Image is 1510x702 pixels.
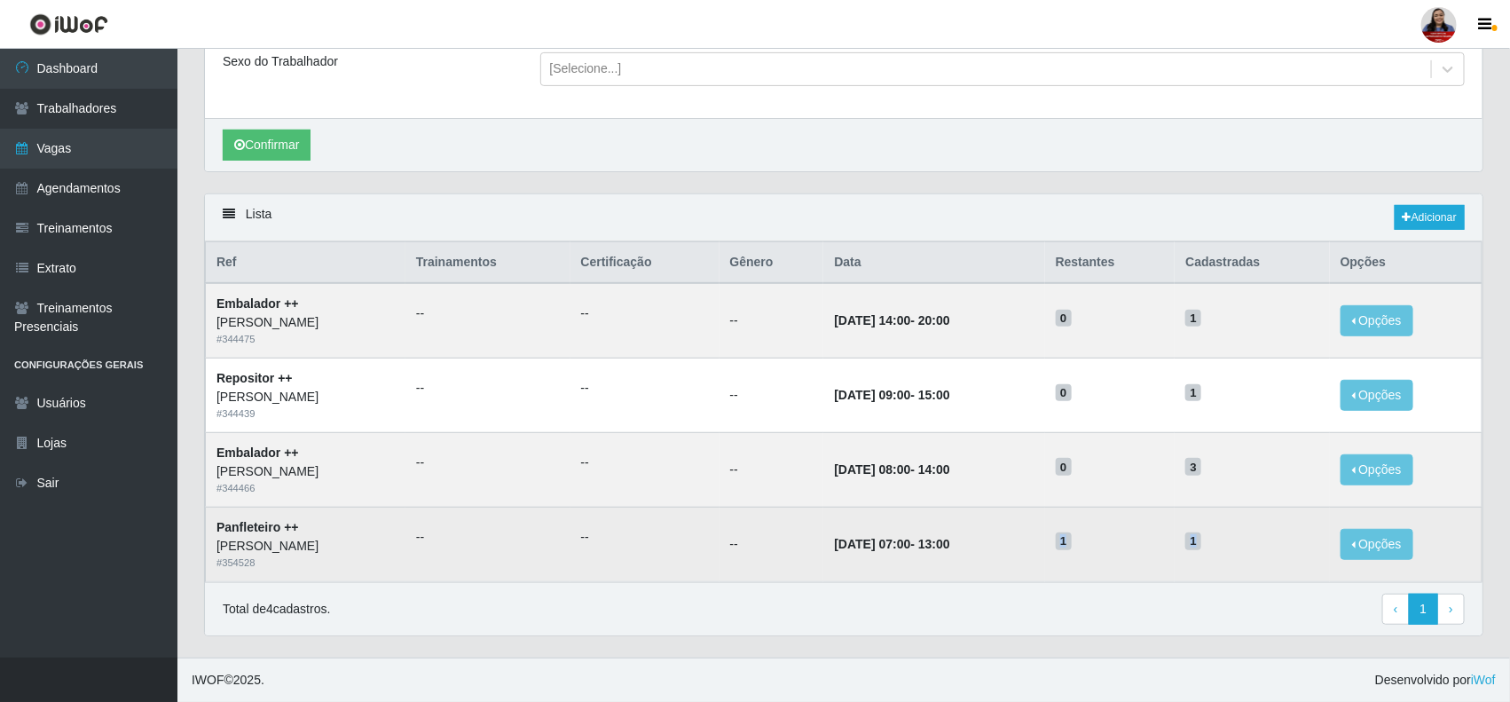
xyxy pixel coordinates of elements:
[416,379,560,398] ul: --
[1437,594,1465,626] a: Next
[1341,380,1413,411] button: Opções
[1185,310,1201,327] span: 1
[223,600,330,619] p: Total de 4 cadastros.
[834,313,949,327] strong: -
[216,296,299,311] strong: Embalador ++
[720,283,824,358] td: --
[1056,532,1072,550] span: 1
[192,671,264,690] span: © 2025 .
[834,313,910,327] time: [DATE] 14:00
[216,388,395,406] div: [PERSON_NAME]
[834,462,949,477] strong: -
[1056,458,1072,476] span: 0
[29,13,108,35] img: CoreUI Logo
[216,406,395,422] div: # 344439
[720,507,824,581] td: --
[216,537,395,556] div: [PERSON_NAME]
[918,388,950,402] time: 15:00
[1175,242,1329,284] th: Cadastradas
[416,454,560,472] ul: --
[1185,384,1201,402] span: 1
[1330,242,1482,284] th: Opções
[1056,384,1072,402] span: 0
[1341,529,1413,560] button: Opções
[1409,594,1439,626] a: 1
[223,130,311,161] button: Confirmar
[834,537,910,551] time: [DATE] 07:00
[216,332,395,347] div: # 344475
[1471,673,1496,687] a: iWof
[1449,602,1453,616] span: ›
[223,52,338,71] label: Sexo do Trabalhador
[216,462,395,481] div: [PERSON_NAME]
[216,556,395,571] div: # 354528
[581,454,709,472] ul: --
[581,304,709,323] ul: --
[1375,671,1496,690] span: Desenvolvido por
[216,313,395,332] div: [PERSON_NAME]
[1382,594,1410,626] a: Previous
[1394,602,1398,616] span: ‹
[823,242,1044,284] th: Data
[1382,594,1465,626] nav: pagination
[834,537,949,551] strong: -
[581,379,709,398] ul: --
[206,242,405,284] th: Ref
[581,528,709,547] ul: --
[918,462,950,477] time: 14:00
[1185,532,1201,550] span: 1
[416,304,560,323] ul: --
[918,537,950,551] time: 13:00
[1056,310,1072,327] span: 0
[1045,242,1176,284] th: Restantes
[1341,454,1413,485] button: Opções
[405,242,570,284] th: Trainamentos
[192,673,224,687] span: IWOF
[918,313,950,327] time: 20:00
[416,528,560,547] ul: --
[216,371,293,385] strong: Repositor ++
[834,388,910,402] time: [DATE] 09:00
[550,60,622,79] div: [Selecione...]
[834,388,949,402] strong: -
[1395,205,1465,230] a: Adicionar
[1185,458,1201,476] span: 3
[834,462,910,477] time: [DATE] 08:00
[1341,305,1413,336] button: Opções
[720,242,824,284] th: Gênero
[570,242,720,284] th: Certificação
[720,359,824,433] td: --
[205,194,1482,241] div: Lista
[720,432,824,507] td: --
[216,446,299,460] strong: Embalador ++
[216,481,395,496] div: # 344466
[216,520,299,534] strong: Panfleteiro ++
